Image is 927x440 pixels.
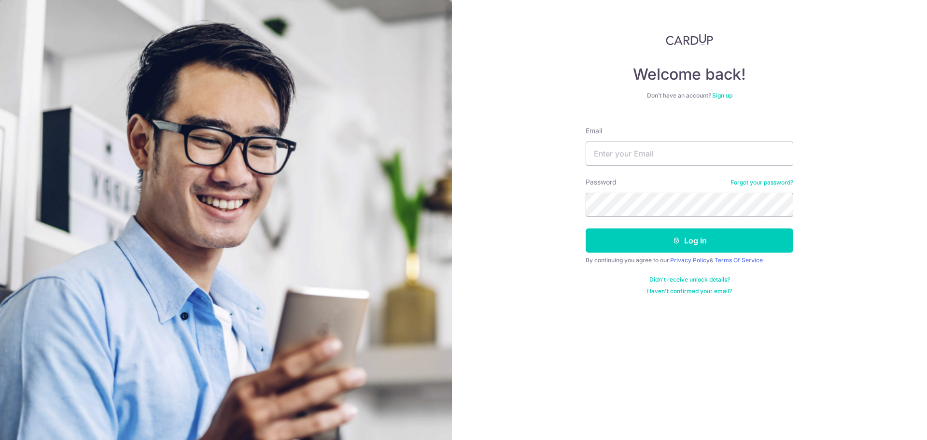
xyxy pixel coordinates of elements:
[715,256,763,264] a: Terms Of Service
[586,256,793,264] div: By continuing you agree to our &
[666,34,713,45] img: CardUp Logo
[730,179,793,186] a: Forgot your password?
[670,256,710,264] a: Privacy Policy
[586,228,793,253] button: Log in
[586,177,617,187] label: Password
[649,276,730,284] a: Didn't receive unlock details?
[586,126,602,136] label: Email
[586,142,793,166] input: Enter your Email
[647,287,732,295] a: Haven't confirmed your email?
[712,92,732,99] a: Sign up
[586,65,793,84] h4: Welcome back!
[586,92,793,99] div: Don’t have an account?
